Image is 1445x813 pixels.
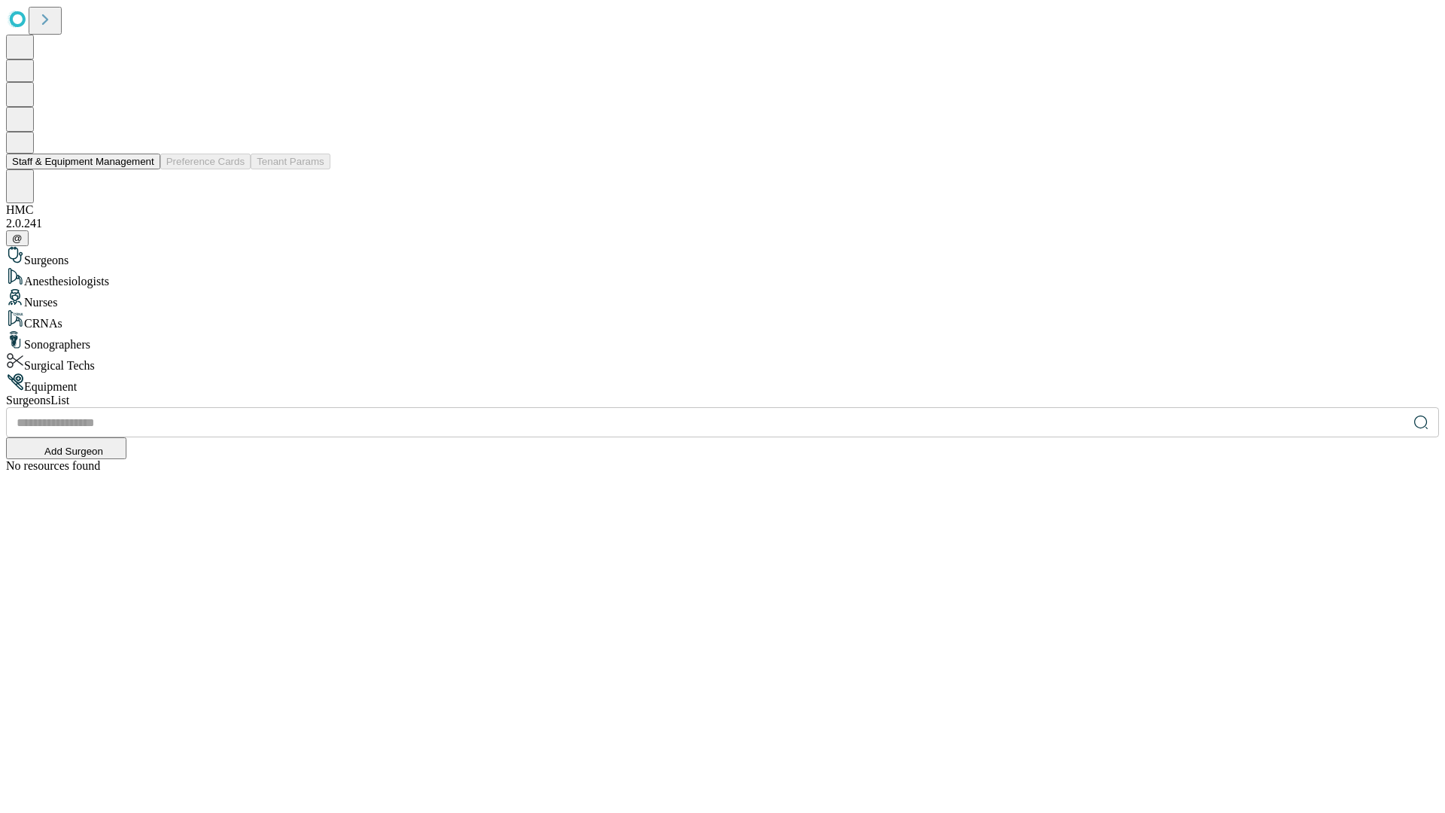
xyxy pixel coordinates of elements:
[12,233,23,244] span: @
[6,394,1439,407] div: Surgeons List
[6,437,126,459] button: Add Surgeon
[6,154,160,169] button: Staff & Equipment Management
[6,352,1439,373] div: Surgical Techs
[6,203,1439,217] div: HMC
[6,267,1439,288] div: Anesthesiologists
[6,246,1439,267] div: Surgeons
[44,446,103,457] span: Add Surgeon
[6,330,1439,352] div: Sonographers
[6,459,1439,473] div: No resources found
[6,288,1439,309] div: Nurses
[6,217,1439,230] div: 2.0.241
[251,154,330,169] button: Tenant Params
[6,309,1439,330] div: CRNAs
[6,230,29,246] button: @
[6,373,1439,394] div: Equipment
[160,154,251,169] button: Preference Cards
